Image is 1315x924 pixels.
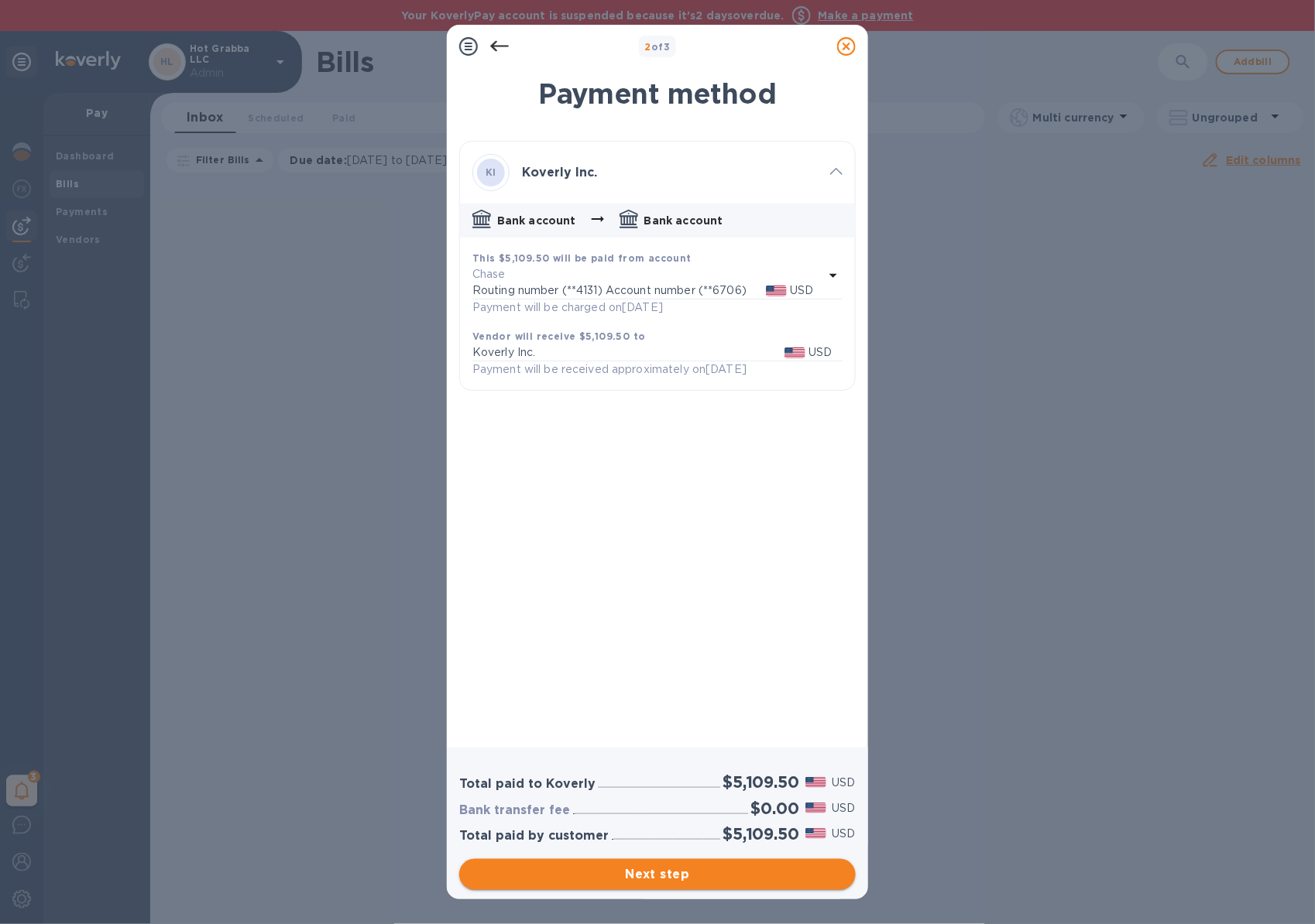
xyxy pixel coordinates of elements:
b: Koverly Inc. [522,165,597,180]
h3: Total paid by customer [459,829,609,844]
div: KIKoverly Inc. [460,142,855,204]
h2: $5,109.50 [723,824,799,844]
p: USD [791,282,814,299]
p: USD [809,344,833,361]
b: KI [486,166,496,178]
p: Payment will be received approximately on [DATE] [472,361,747,378]
h2: $5,109.50 [723,772,799,792]
img: USD [805,803,826,813]
p: USD [833,826,856,842]
p: Payment will be charged on [DATE] [472,299,663,316]
h2: $0.00 [751,799,799,818]
h3: Total paid to Koverly [459,777,596,792]
span: Next step [472,865,843,884]
p: Chase [472,266,824,282]
img: USD [805,777,826,788]
span: 2 [645,41,651,53]
h3: Bank transfer fee [459,803,570,818]
p: USD [833,800,856,816]
b: This $5,109.50 will be paid from account [472,252,692,264]
img: USD [805,828,826,839]
p: Koverly Inc. [472,344,785,361]
button: Next step [459,859,856,890]
img: USD [766,286,787,296]
h1: Payment method [459,77,856,110]
b: Vendor will receive $5,109.50 to [472,330,646,342]
img: USD [785,347,805,358]
p: Bank account [497,213,576,228]
p: Routing number (**4131) Account number (**6706) [472,282,766,299]
p: Bank account [644,213,723,228]
p: USD [833,775,856,791]
b: of 3 [645,41,671,53]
